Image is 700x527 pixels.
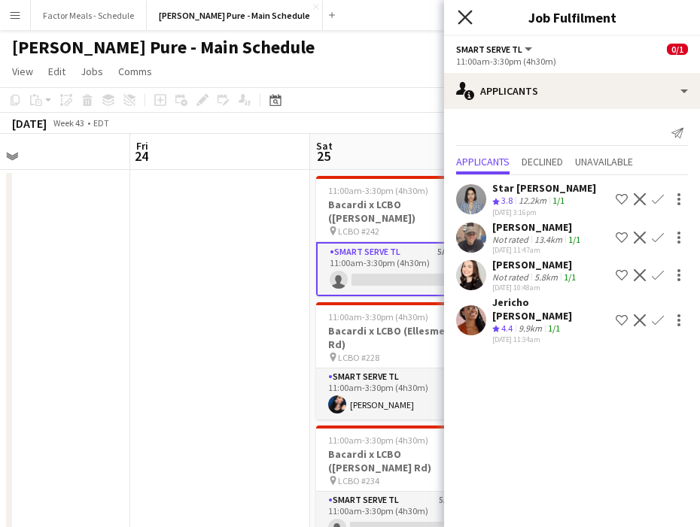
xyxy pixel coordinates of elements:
div: [DATE] [12,116,47,131]
span: 4.4 [501,323,513,334]
div: [DATE] 10:48am [492,283,579,292]
h3: Bacardi x LCBO ([PERSON_NAME] Rd) [316,447,485,474]
span: LCBO #234 [338,475,379,486]
div: Not rated [492,234,531,245]
span: 0/1 [667,44,688,55]
h3: Bacardi x LCBO ([PERSON_NAME]) [316,198,485,225]
span: 11:00am-3:30pm (4h30m) [328,435,428,446]
div: EDT [93,117,109,129]
div: 11:00am-3:30pm (4h30m) [456,56,688,67]
a: Jobs [75,62,109,81]
div: Not rated [492,271,531,283]
a: View [6,62,39,81]
div: [PERSON_NAME] [492,220,583,234]
button: Factor Meals - Schedule [31,1,147,30]
app-job-card: 11:00am-3:30pm (4h30m)0/1Bacardi x LCBO ([PERSON_NAME]) LCBO #2421 RoleSmart Serve TL5A0/111:00am... [316,176,485,296]
span: Smart Serve TL [456,44,522,55]
app-card-role: Smart Serve TL5A0/111:00am-3:30pm (4h30m) [316,242,485,296]
span: 25 [314,147,333,165]
span: Comms [118,65,152,78]
span: Sat [316,139,333,153]
div: 13.4km [531,234,565,245]
app-skills-label: 1/1 [548,323,560,334]
button: Smart Serve TL [456,44,534,55]
button: [PERSON_NAME] Pure - Main Schedule [147,1,323,30]
div: Jericho [PERSON_NAME] [492,295,610,323]
h3: Job Fulfilment [444,8,700,27]
div: 12.2km [516,195,549,207]
span: 11:00am-3:30pm (4h30m) [328,311,428,323]
div: 9.9km [516,323,545,335]
h1: [PERSON_NAME] Pure - Main Schedule [12,36,315,59]
app-skills-label: 1/1 [568,234,580,245]
span: Fri [136,139,148,153]
div: [PERSON_NAME] [492,258,579,271]
span: Declined [522,156,563,167]
div: [DATE] 11:34am [492,335,610,344]
span: 24 [134,147,148,165]
span: Week 43 [50,117,87,129]
span: Jobs [81,65,103,78]
app-job-card: 11:00am-3:30pm (4h30m)1/1Bacardi x LCBO (Ellesmere Rd) LCBO #2281 RoleSmart Serve TL1/111:00am-3:... [316,302,485,419]
span: Applicants [456,156,510,167]
span: LCBO #242 [338,226,379,237]
div: [DATE] 11:47am [492,245,583,255]
span: 11:00am-3:30pm (4h30m) [328,185,428,196]
div: [DATE] 3:16pm [492,207,596,217]
app-skills-label: 1/1 [564,271,576,283]
div: 5.8km [531,271,561,283]
h3: Bacardi x LCBO (Ellesmere Rd) [316,324,485,351]
span: Edit [48,65,65,78]
app-skills-label: 1/1 [552,195,565,206]
span: View [12,65,33,78]
app-card-role: Smart Serve TL1/111:00am-3:30pm (4h30m)[PERSON_NAME] [316,368,485,419]
div: Applicants [444,73,700,109]
span: Unavailable [575,156,633,167]
a: Comms [112,62,158,81]
a: Edit [42,62,72,81]
div: Star [PERSON_NAME] [492,181,596,195]
span: LCBO #228 [338,352,379,363]
span: 3.8 [501,195,513,206]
